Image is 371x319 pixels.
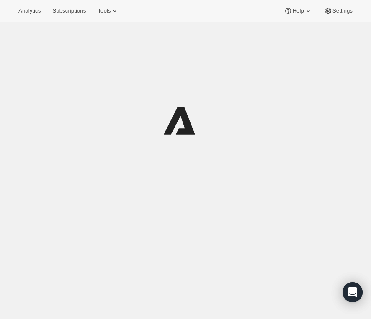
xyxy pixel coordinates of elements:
div: Open Intercom Messenger [343,282,363,302]
span: Settings [332,8,353,14]
button: Subscriptions [47,5,91,17]
button: Help [279,5,317,17]
span: Tools [98,8,111,14]
button: Analytics [13,5,46,17]
button: Settings [319,5,358,17]
span: Help [292,8,304,14]
span: Subscriptions [52,8,86,14]
span: Analytics [18,8,41,14]
button: Tools [93,5,124,17]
